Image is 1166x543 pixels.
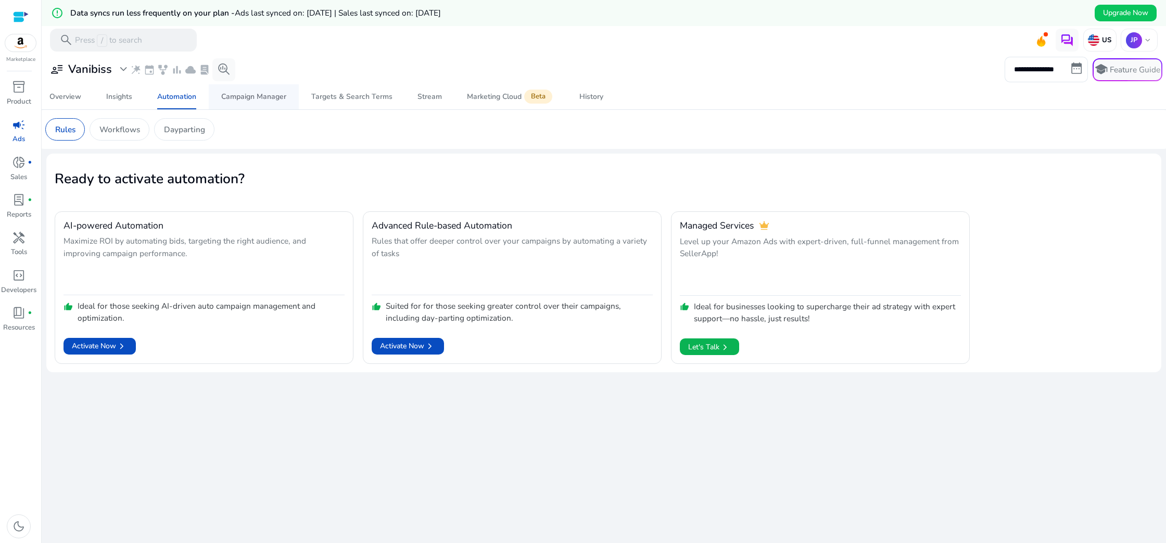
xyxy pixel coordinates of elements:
[64,338,136,355] button: Activate Nowchevron_right
[49,93,81,100] div: Overview
[680,220,754,231] h4: Managed Services
[1110,64,1160,75] p: Feature Guide
[64,235,345,292] p: Maximize ROI by automating bids, targeting the right audience, and improving campaign performance.
[758,220,770,232] span: crown
[12,80,26,94] span: inventory_2
[524,90,552,104] span: Beta
[199,64,210,75] span: lab_profile
[212,58,235,81] button: search_insights
[424,340,436,352] span: chevron_right
[70,8,441,18] h5: Data syncs run less frequently on your plan -
[10,172,27,183] p: Sales
[372,220,512,231] h4: Advanced Rule-based Automation
[579,93,603,100] div: History
[72,340,128,352] span: Activate Now
[11,247,27,258] p: Tools
[12,134,25,145] p: Ads
[1103,7,1148,18] span: Upgrade Now
[50,62,64,76] span: user_attributes
[75,34,142,47] p: Press to search
[55,123,75,135] p: Rules
[1126,32,1142,48] p: JP
[1095,5,1157,21] button: Upgrade Now
[64,220,163,231] h4: AI-powered Automation
[64,302,73,312] span: thumb_up
[680,338,739,355] button: Let's Talkchevron_right
[12,193,26,207] span: lab_profile
[12,231,26,245] span: handyman
[157,64,169,75] span: family_history
[59,33,73,47] span: search
[78,300,345,324] p: Ideal for those seeking AI-driven auto campaign management and optimization.
[144,64,155,75] span: event
[680,302,689,312] span: thumb_up
[7,97,31,107] p: Product
[372,338,444,355] button: Activate Nowchevron_right
[28,311,32,315] span: fiber_manual_record
[12,156,26,169] span: donut_small
[467,92,554,102] div: Marketing Cloud
[5,34,36,52] img: amazon.svg
[221,93,286,100] div: Campaign Manager
[68,62,112,76] h3: Vanibiss
[7,210,31,220] p: Reports
[1,285,36,296] p: Developers
[28,160,32,165] span: fiber_manual_record
[372,235,653,292] p: Rules that offer deeper control over your campaigns by automating a variety of tasks
[694,300,961,324] p: Ideal for businesses looking to supercharge their ad strategy with expert support—no hassle, just...
[1143,36,1152,45] span: keyboard_arrow_down
[55,171,1153,187] h2: Ready to activate automation?
[372,302,381,312] span: thumb_up
[12,269,26,282] span: code_blocks
[688,338,731,356] span: Let's Talk
[117,62,130,76] span: expand_more
[12,520,26,533] span: dark_mode
[106,93,132,100] div: Insights
[164,123,205,135] p: Dayparting
[1094,62,1108,76] span: school
[99,123,140,135] p: Workflows
[157,93,196,100] div: Automation
[680,235,961,292] p: Level up your Amazon Ads with expert-driven, full-funnel management from SellerApp!
[235,7,441,18] span: Ads last synced on: [DATE] | Sales last synced on: [DATE]
[386,300,653,324] p: Suited for for those seeking greater control over their campaigns, including day-parting optimiza...
[97,34,107,47] span: /
[417,93,442,100] div: Stream
[1099,36,1111,45] p: US
[311,93,392,100] div: Targets & Search Terms
[51,7,64,19] mat-icon: error_outline
[3,323,35,333] p: Resources
[217,62,231,76] span: search_insights
[380,340,436,352] span: Activate Now
[116,340,128,352] span: chevron_right
[6,56,35,64] p: Marketplace
[1093,58,1162,81] button: schoolFeature Guide
[12,306,26,320] span: book_4
[1088,34,1099,46] img: us.svg
[12,118,26,132] span: campaign
[185,64,196,75] span: cloud
[130,64,142,75] span: wand_stars
[719,342,731,353] span: chevron_right
[171,64,183,75] span: bar_chart
[28,198,32,203] span: fiber_manual_record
